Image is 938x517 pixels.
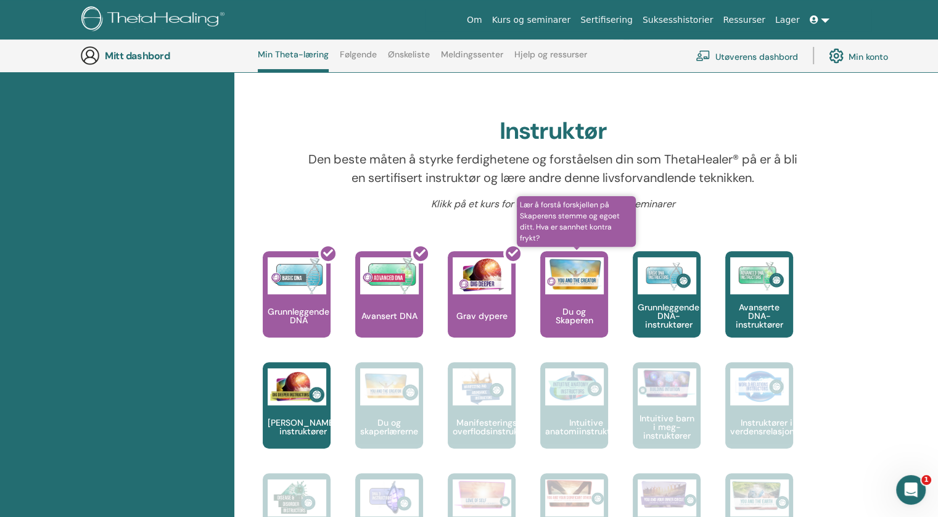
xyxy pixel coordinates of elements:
[514,49,587,60] font: Hjelp og ressurser
[492,15,570,25] font: Kurs og seminarer
[81,6,229,34] img: logo.png
[462,9,487,31] a: Om
[263,251,331,362] a: Grunnleggende DNA Grunnleggende DNA
[355,251,423,362] a: Avansert DNA Avansert DNA
[545,417,627,437] font: Intuitive anatomiinstruktører
[633,362,701,473] a: Intuitive barn i meg-instruktører Intuitive barn i meg-instruktører
[730,479,789,511] img: Du og jordinstruktørene
[360,417,418,437] font: Du og skaperlærerne
[448,251,516,362] a: Grav dypere Grav dypere
[640,413,694,441] font: Intuitive barn i meg-instruktører
[308,151,797,186] font: Den beste måten å styrke ferdighetene og forståelsen din som ThetaHealer® på er å bli en sertifis...
[258,49,329,72] a: Min Theta-læring
[896,475,926,505] iframe: Intercom live chat
[730,257,789,294] img: Avanserte DNA-instruktører
[453,257,511,294] img: Grav dypere
[540,251,608,362] a: Lær å forstå forskjellen på Skaperens stemme og egoet ditt. Hva er sannhet kontra frykt? Du og Sk...
[725,251,793,362] a: Avanserte DNA-instruktører Avanserte DNA-instruktører
[340,49,377,60] font: Følgende
[718,9,770,31] a: Ressurser
[361,310,418,321] font: Avansert DNA
[448,362,516,473] a: Manifesterings- og overflodsinstruktører Manifesterings- og overflodsinstruktører
[520,200,620,243] font: Lær å forstå forskjellen på Skaperens stemme og egoet ditt. Hva er sannhet kontra frykt?
[263,362,331,473] a: Grav dypere, instruktører [PERSON_NAME], instruktører
[388,49,430,60] font: Ønskeliste
[360,479,419,516] img: DNA 3-instruktører
[829,42,888,69] a: Min konto
[736,302,783,330] font: Avanserte DNA-instruktører
[575,9,638,31] a: Sertifisering
[696,42,798,69] a: Utøverens dashbord
[268,306,329,326] font: Grunnleggende DNA
[725,362,793,473] a: Instruktører i verdensrelasjoner Instruktører i verdensrelasjoner
[467,15,482,25] font: Om
[638,368,696,399] img: Intuitive barn i meg-instruktører
[715,51,798,62] font: Utøverens dashbord
[453,368,511,405] img: Manifesterings- og overflodsinstruktører
[360,368,419,405] img: Du og skaperlærerne
[441,49,503,60] font: Meldingssenter
[696,50,710,61] img: chalkboard-teacher.svg
[540,362,608,473] a: Intuitive anatomiinstruktører Intuitive anatomiinstruktører
[924,476,929,484] font: 1
[80,46,100,65] img: generic-user-icon.jpg
[545,479,604,507] img: Du og dine viktige andre instruktører
[105,49,170,62] font: Mitt dashbord
[770,9,805,31] a: Lager
[268,417,339,437] font: [PERSON_NAME], instruktører
[730,368,789,405] img: Instruktører i verdensrelasjoner
[829,45,844,66] img: cog.svg
[355,362,423,473] a: Du og skaperlærerne Du og skaperlærerne
[633,251,701,362] a: Grunnleggende DNA-instruktører Grunnleggende DNA-instruktører
[500,115,607,146] font: Instruktør
[514,49,587,69] a: Hjelp og ressurser
[453,417,538,437] font: Manifesterings- og overflodsinstruktører
[487,9,575,31] a: Kurs og seminarer
[580,15,633,25] font: Sertifisering
[849,51,888,62] font: Min konto
[388,49,430,69] a: Ønskeliste
[545,368,604,405] img: Intuitive anatomiinstruktører
[556,306,593,326] font: Du og Skaperen
[638,9,718,31] a: Suksesshistorier
[268,257,326,294] img: Grunnleggende DNA
[638,302,699,330] font: Grunnleggende DNA-instruktører
[441,49,503,69] a: Meldingssenter
[268,479,326,516] img: Instruktører i sykdom og lidelse
[360,257,419,294] img: Avansert DNA
[431,197,675,210] font: Klikk på et kurs for å søke etter tilgjengelige seminarer
[258,49,329,60] font: Min Theta-læring
[638,479,696,509] img: Du og din indre sirkels instruktører
[545,257,604,291] img: Du og Skaperen
[730,417,802,437] font: Instruktører i verdensrelasjoner
[723,15,765,25] font: Ressurser
[340,49,377,69] a: Følgende
[775,15,800,25] font: Lager
[643,15,714,25] font: Suksesshistorier
[453,479,511,510] img: Kjærlighet til selvlærere
[638,257,696,294] img: Grunnleggende DNA-instruktører
[268,368,326,405] img: Grav dypere, instruktører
